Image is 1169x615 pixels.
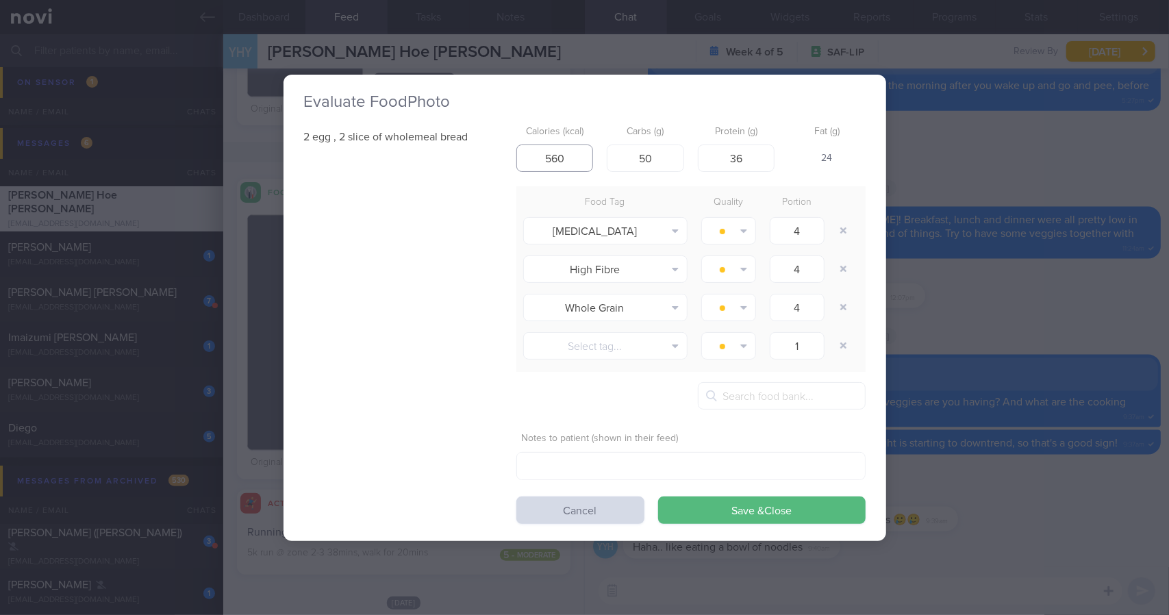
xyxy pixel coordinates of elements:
input: 250 [516,145,594,172]
label: Carbs (g) [612,126,679,138]
button: [MEDICAL_DATA] [523,217,688,244]
input: 33 [607,145,684,172]
label: Protein (g) [703,126,770,138]
div: Portion [763,193,831,212]
div: Food Tag [516,193,694,212]
label: Calories (kcal) [522,126,588,138]
h2: Evaluate Food Photo [304,92,866,112]
input: Search food bank... [698,382,866,410]
input: 1.0 [770,332,825,360]
button: Whole Grain [523,294,688,321]
label: Notes to patient (shown in their feed) [522,433,860,445]
input: 9 [698,145,775,172]
button: Save &Close [658,497,866,524]
button: Cancel [516,497,644,524]
input: 1.0 [770,255,825,283]
div: 24 [788,145,866,173]
label: Fat (g) [794,126,860,138]
p: 2 egg , 2 slice of wholemeal bread [304,130,503,144]
input: 1.0 [770,294,825,321]
input: 1.0 [770,217,825,244]
button: Select tag... [523,332,688,360]
button: High Fibre [523,255,688,283]
div: Quality [694,193,763,212]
